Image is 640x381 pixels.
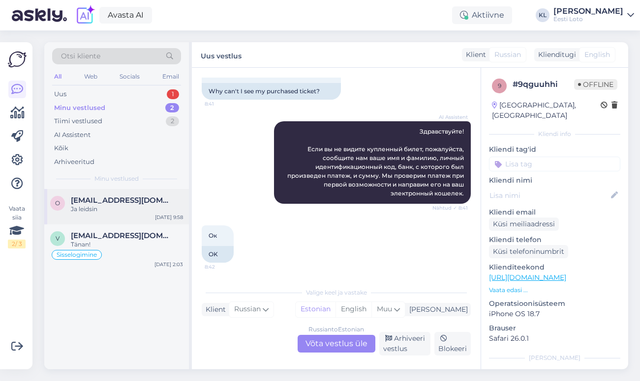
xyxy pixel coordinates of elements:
p: Kliendi nimi [489,175,620,186]
div: [DATE] 2:03 [154,261,183,268]
div: Uus [54,89,66,99]
div: Why can't I see my purchased ticket? [202,83,341,100]
p: Vaata edasi ... [489,286,620,295]
span: Minu vestlused [94,174,139,183]
p: Operatsioonisüsteem [489,299,620,309]
span: Veps182@hotmail.com [71,231,173,240]
span: Russian [234,304,261,315]
div: Vaata siia [8,204,26,248]
a: [PERSON_NAME]Eesti Loto [553,7,634,23]
div: Küsi meiliaadressi [489,218,559,231]
div: Minu vestlused [54,103,105,113]
div: 2 [165,103,179,113]
div: [GEOGRAPHIC_DATA], [GEOGRAPHIC_DATA] [492,100,601,121]
div: Ja leidsin [71,205,183,214]
div: Küsi telefoninumbrit [489,245,568,258]
img: Askly Logo [8,50,27,69]
div: [PERSON_NAME] [405,304,468,315]
span: Offline [574,79,617,90]
span: Otsi kliente [61,51,100,61]
div: Klient [462,50,486,60]
span: 9 [498,82,501,89]
div: All [52,70,63,83]
p: Safari 26.0.1 [489,333,620,344]
span: 8:41 [205,100,242,108]
div: 2 / 3 [8,240,26,248]
p: Kliendi telefon [489,235,620,245]
div: [DATE] 9:58 [155,214,183,221]
div: Socials [118,70,142,83]
div: Arhiveeri vestlus [379,332,431,355]
p: Märkmed [489,368,620,379]
label: Uus vestlus [201,48,242,61]
div: Kõik [54,143,68,153]
div: OK [202,246,234,263]
div: Võta vestlus üle [298,335,375,353]
div: Tänan! [71,240,183,249]
div: Blokeeri [434,332,471,355]
div: Tiimi vestlused [54,116,102,126]
div: Kliendi info [489,130,620,138]
span: Ок [209,232,217,239]
div: English [335,302,371,317]
span: V [56,235,60,242]
p: Kliendi email [489,207,620,218]
a: Avasta AI [99,7,152,24]
span: English [584,50,610,60]
div: 1 [167,89,179,99]
div: # 9qguuhhi [513,79,574,90]
span: Sisselogimine [57,252,97,258]
div: AI Assistent [54,130,91,140]
img: explore-ai [75,5,95,26]
p: Kliendi tag'id [489,144,620,155]
span: ostserba@gmail.com [71,196,173,205]
span: Russian [494,50,521,60]
a: [URL][DOMAIN_NAME] [489,273,566,282]
span: 8:42 [205,263,242,271]
div: Aktiivne [452,6,512,24]
div: Valige keel ja vastake [202,288,471,297]
div: KL [536,8,549,22]
span: AI Assistent [431,113,468,121]
div: Russian to Estonian [308,325,364,334]
div: Klient [202,304,226,315]
div: Eesti Loto [553,15,623,23]
p: Brauser [489,323,620,333]
div: Email [160,70,181,83]
span: Nähtud ✓ 8:41 [431,204,468,212]
div: [PERSON_NAME] [553,7,623,15]
div: Klienditugi [534,50,576,60]
span: o [55,199,60,207]
div: [PERSON_NAME] [489,354,620,362]
input: Lisa tag [489,157,620,171]
div: Arhiveeritud [54,157,94,167]
div: Estonian [296,302,335,317]
p: Klienditeekond [489,262,620,272]
div: 2 [166,116,179,126]
p: iPhone OS 18.7 [489,309,620,319]
input: Lisa nimi [489,190,609,201]
span: Muu [377,304,392,313]
div: Web [82,70,99,83]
